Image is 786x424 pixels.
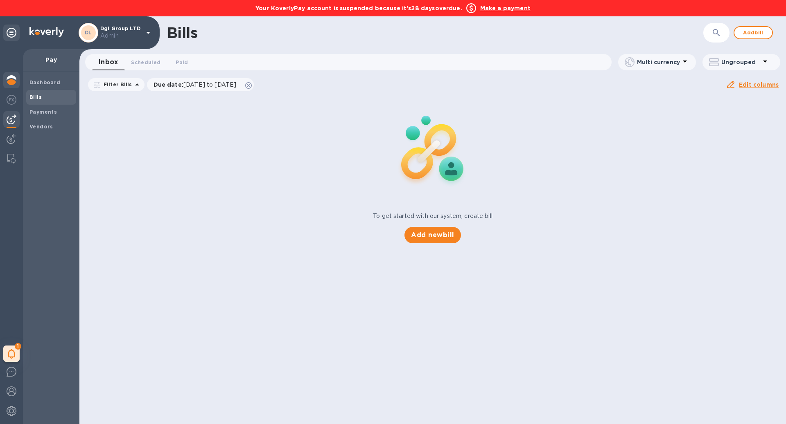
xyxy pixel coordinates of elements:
span: Inbox [99,56,118,68]
b: Make a payment [480,5,531,11]
p: Due date : [154,81,241,89]
div: Due date:[DATE] to [DATE] [147,78,254,91]
div: Unpin categories [3,25,20,41]
img: Logo [29,27,64,37]
button: Add newbill [404,227,461,243]
b: Vendors [29,123,53,130]
button: Addbill [734,26,773,39]
p: Dgl Group LTD [100,26,141,40]
span: Add bill [741,28,766,38]
span: Paid [176,58,188,67]
p: Ungrouped [721,58,760,66]
b: Dashboard [29,79,61,85]
b: Bills [29,94,42,100]
p: Multi currency [637,58,680,66]
span: [DATE] to [DATE] [183,81,236,88]
span: Scheduled [131,58,160,67]
span: Add new bill [411,230,454,240]
p: Pay [29,56,73,64]
p: Filter Bills [100,81,132,88]
b: DL [85,29,92,36]
u: Edit columns [739,81,779,88]
p: Admin [100,31,141,40]
h1: Bills [167,24,197,41]
b: Payments [29,109,57,115]
span: 1 [15,343,21,350]
p: To get started with our system, create bill [373,212,492,220]
img: Foreign exchange [7,95,16,105]
b: Your KoverlyPay account is suspended because it’s 28 days overdue. [255,5,462,11]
